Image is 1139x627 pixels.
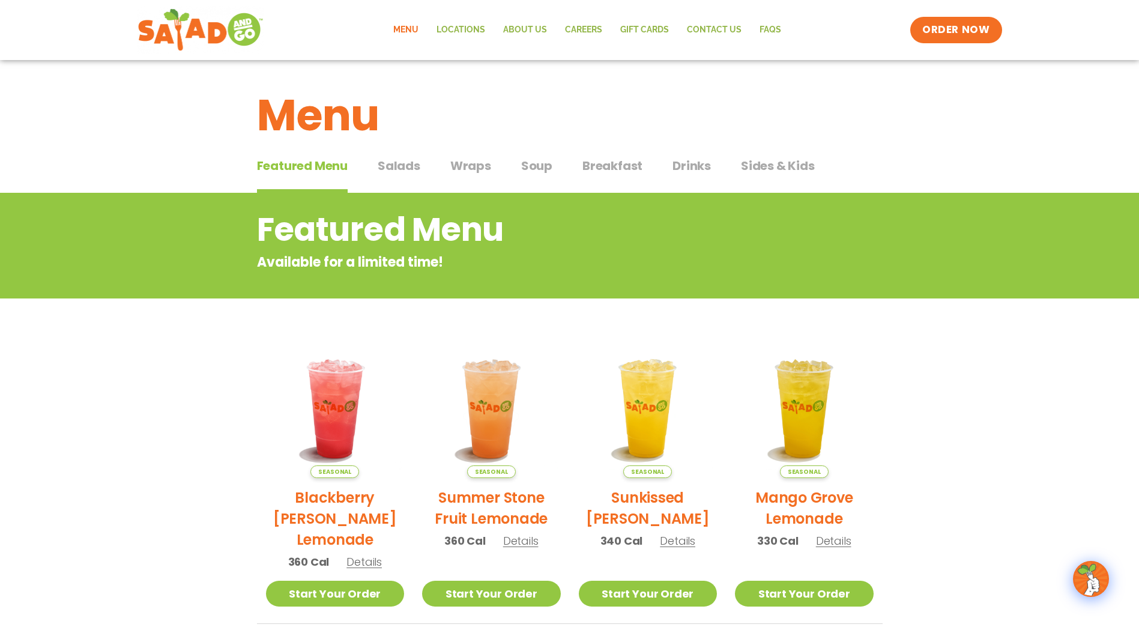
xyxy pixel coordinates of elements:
[521,157,552,175] span: Soup
[266,581,405,607] a: Start Your Order
[672,157,711,175] span: Drinks
[266,487,405,550] h2: Blackberry [PERSON_NAME] Lemonade
[384,16,790,44] nav: Menu
[137,6,264,54] img: new-SAG-logo-768×292
[422,581,561,607] a: Start Your Order
[579,487,718,529] h2: Sunkissed [PERSON_NAME]
[780,465,829,478] span: Seasonal
[288,554,330,570] span: 360 Cal
[257,157,348,175] span: Featured Menu
[735,487,874,529] h2: Mango Grove Lemonade
[735,339,874,478] img: Product photo for Mango Grove Lemonade
[922,23,989,37] span: ORDER NOW
[428,16,494,44] a: Locations
[257,205,786,254] h2: Featured Menu
[556,16,611,44] a: Careers
[422,487,561,529] h2: Summer Stone Fruit Lemonade
[310,465,359,478] span: Seasonal
[422,339,561,478] img: Product photo for Summer Stone Fruit Lemonade
[494,16,556,44] a: About Us
[757,533,799,549] span: 330 Cal
[467,465,516,478] span: Seasonal
[623,465,672,478] span: Seasonal
[257,153,883,193] div: Tabbed content
[378,157,420,175] span: Salads
[1074,562,1108,596] img: wpChatIcon
[600,533,643,549] span: 340 Cal
[611,16,678,44] a: GIFT CARDS
[503,533,539,548] span: Details
[816,533,851,548] span: Details
[582,157,642,175] span: Breakfast
[257,83,883,148] h1: Menu
[384,16,428,44] a: Menu
[735,581,874,607] a: Start Your Order
[579,339,718,478] img: Product photo for Sunkissed Yuzu Lemonade
[751,16,790,44] a: FAQs
[579,581,718,607] a: Start Your Order
[266,339,405,478] img: Product photo for Blackberry Bramble Lemonade
[910,17,1002,43] a: ORDER NOW
[741,157,815,175] span: Sides & Kids
[660,533,695,548] span: Details
[346,554,382,569] span: Details
[257,252,786,272] p: Available for a limited time!
[444,533,486,549] span: 360 Cal
[678,16,751,44] a: Contact Us
[450,157,491,175] span: Wraps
